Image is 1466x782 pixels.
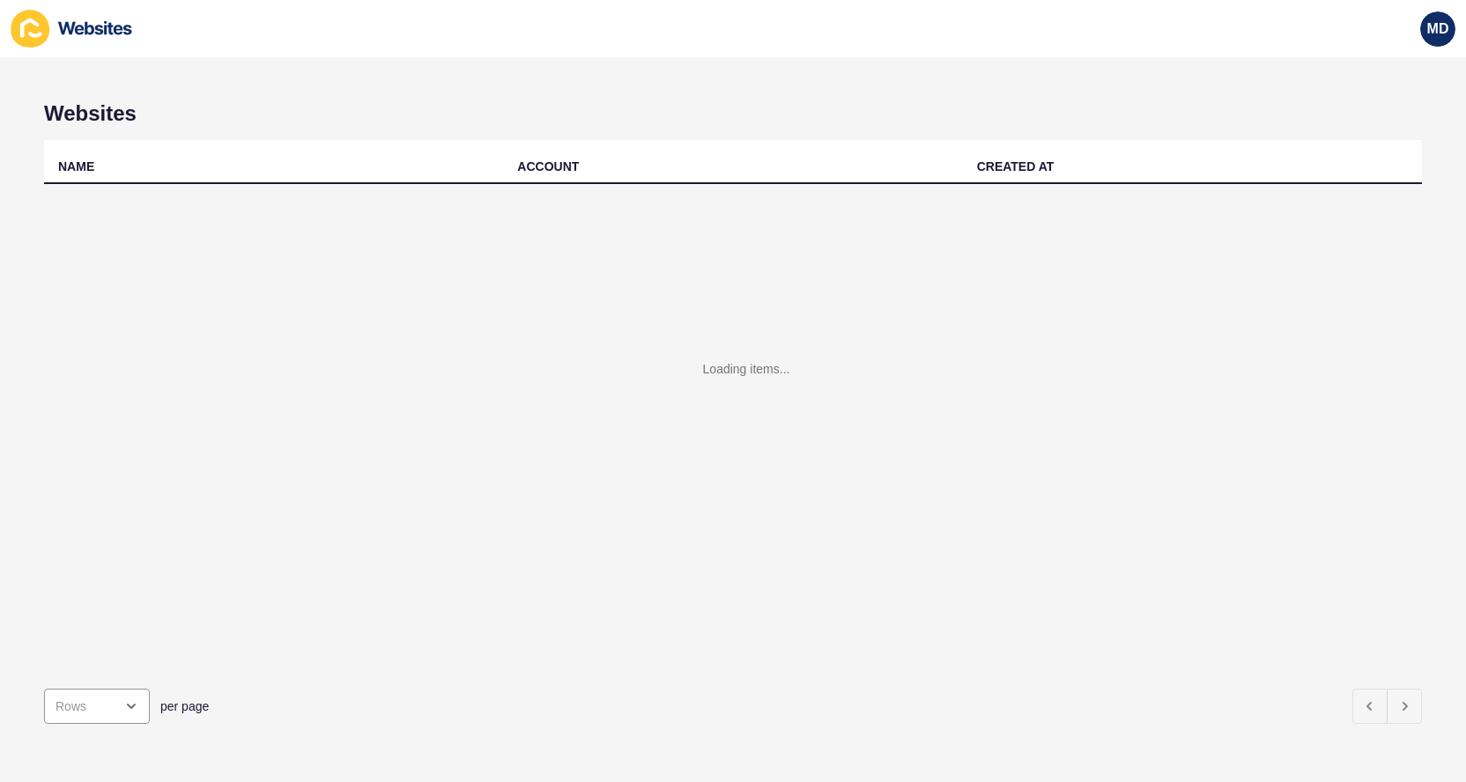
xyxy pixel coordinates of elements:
[58,158,94,175] div: NAME
[44,689,150,724] div: open menu
[977,158,1055,175] div: CREATED AT
[1427,20,1449,38] span: MD
[703,360,790,378] div: Loading items...
[44,101,1422,126] h1: Websites
[517,158,579,175] div: ACCOUNT
[160,697,209,715] span: per page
